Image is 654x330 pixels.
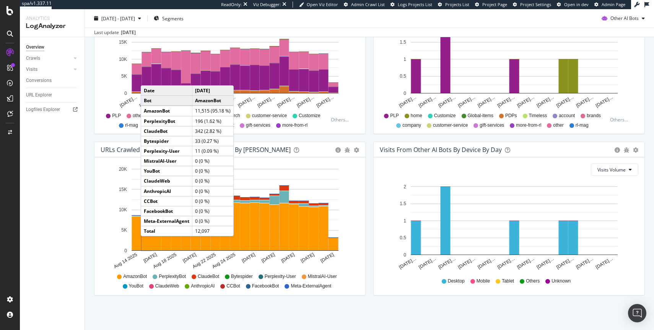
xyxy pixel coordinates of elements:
button: Segments [151,12,187,25]
td: Perplexity-User [141,146,192,156]
a: Conversions [26,77,79,85]
span: Other AI Bots [610,15,639,21]
td: MistralAI-User [141,156,192,166]
span: customer-service [433,122,468,129]
text: [DATE] [182,252,197,264]
td: 342 (2.82 %) [192,126,234,136]
span: Open Viz Editor [307,2,338,7]
td: YouBot [141,166,192,176]
span: more-from-rl [282,122,307,129]
td: 0 (0 %) [192,196,234,206]
td: 0 (0 %) [192,206,234,216]
div: URL Explorer [26,91,52,99]
svg: A chart. [101,163,359,270]
a: Project Page [475,2,507,8]
span: gift-services [480,122,504,129]
div: A chart. [101,20,359,109]
div: ReadOnly: [221,2,242,8]
div: Others... [331,116,352,123]
span: Desktop [448,278,465,284]
span: Project Settings [520,2,551,7]
td: 11 (0.09 %) [192,146,234,156]
text: Aug 14 2025 [113,252,138,270]
a: URL Explorer [26,91,79,99]
button: Visits Volume [591,163,638,176]
span: ClaudeBot [198,273,219,280]
a: Open in dev [557,2,589,8]
td: Date [141,86,192,96]
span: Admin Page [602,2,625,7]
div: Viz Debugger: [253,2,281,8]
span: MistralAI-User [308,273,337,280]
a: Projects List [438,2,469,8]
td: Total [141,226,192,236]
span: Bytespider [231,273,253,280]
a: Crawls [26,54,72,62]
td: 0 (0 %) [192,176,234,186]
td: 0 (0 %) [192,186,234,196]
a: Logs Projects List [390,2,432,8]
td: 0 (0 %) [192,166,234,176]
span: rl-mag [576,122,589,129]
div: Open Intercom Messenger [628,304,646,322]
span: Projects List [445,2,469,7]
div: Others... [610,116,631,123]
text: 5K [121,228,127,233]
a: Project Settings [513,2,551,8]
text: [DATE] [241,252,256,264]
text: Aug 22 2025 [192,252,217,270]
span: home [411,113,422,119]
div: circle-info [335,147,341,153]
td: 0 (0 %) [192,216,234,226]
text: [DATE] [280,252,296,264]
span: Customize [299,113,320,119]
text: 0 [403,252,406,258]
a: Visits [26,65,72,74]
text: 15K [119,39,127,45]
text: 0.5 [400,235,406,240]
td: 196 (1.62 %) [192,116,234,126]
div: Analytics [26,15,78,22]
div: Overview [26,43,44,51]
div: bug [345,147,350,153]
text: 5K [121,74,127,79]
span: Logs Projects List [398,2,432,7]
div: URLs Crawled by Other AI Bots bot User Agent By [PERSON_NAME] [101,146,291,154]
a: Logfiles Explorer [26,106,79,114]
div: gear [633,147,638,153]
span: Admin Crawl List [351,2,385,7]
text: [DATE] [300,252,315,264]
td: AnthropicAI [141,186,192,196]
span: Visits Volume [597,167,626,173]
span: PerplexityBot [159,273,186,280]
div: A chart. [380,182,638,271]
span: rl-mag [125,122,138,129]
div: Visits From Other AI Bots By Device By Day [380,146,502,154]
span: FacebookBot [252,283,279,289]
text: 10K [119,207,127,212]
span: Others [526,278,540,284]
div: LogAnalyzer [26,22,78,31]
text: 1.5 [400,201,406,206]
td: AmazonBot [192,96,234,106]
span: account [559,113,575,119]
td: ClaudeBot [141,126,192,136]
span: Project Page [482,2,507,7]
div: Crawls [26,54,40,62]
td: Bot [141,96,192,106]
span: brands [587,113,601,119]
span: Meta-ExternalAgent [291,283,331,289]
button: [DATE] - [DATE] [91,12,144,25]
td: 33 (0.27 %) [192,136,234,146]
span: AmazonBot [123,273,147,280]
div: Last update [94,29,136,36]
span: CCBot [226,283,240,289]
button: Other AI Bots [599,12,648,25]
text: 2 [403,184,406,190]
div: Visits [26,65,37,74]
text: [DATE] [143,252,158,264]
text: 20K [119,167,127,172]
text: [DATE] [320,252,335,264]
a: Admin Crawl List [344,2,385,8]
